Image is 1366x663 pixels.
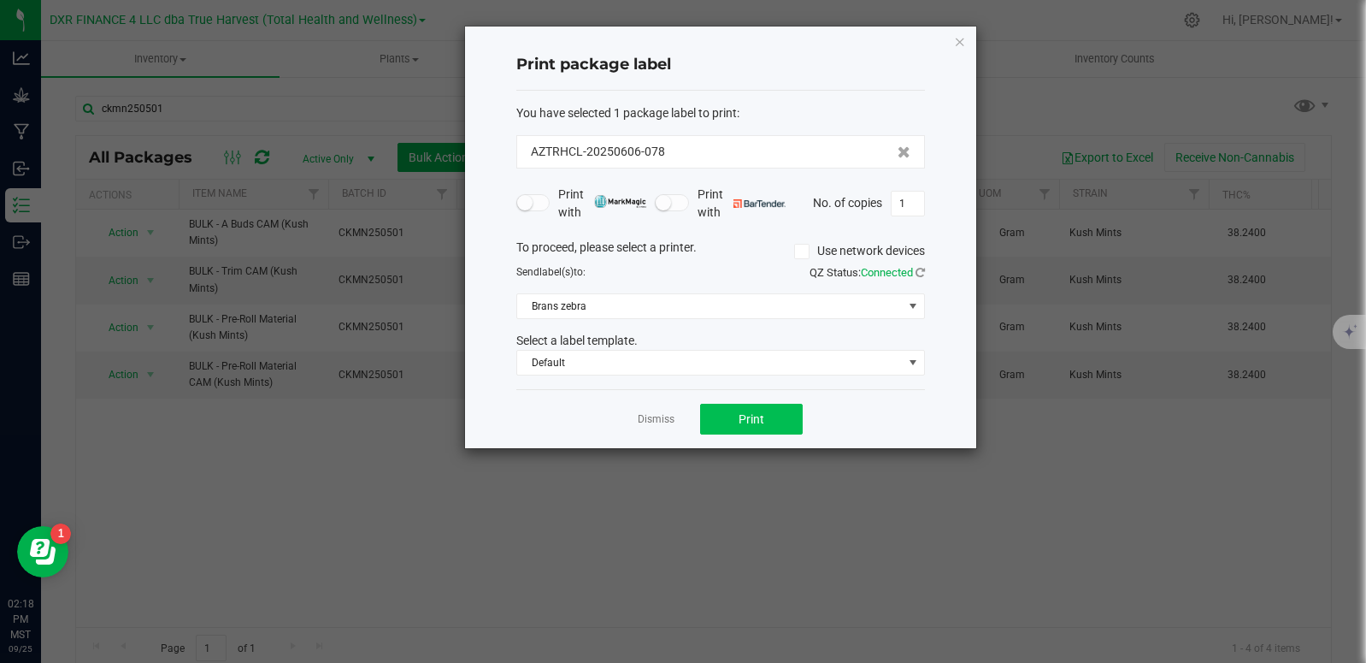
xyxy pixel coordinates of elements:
[810,266,925,279] span: QZ Status:
[700,404,803,435] button: Print
[558,186,646,222] span: Print with
[794,242,925,260] label: Use network devices
[531,143,665,161] span: AZTRHCL-20250606-078
[516,54,925,76] h4: Print package label
[594,195,646,208] img: mark_magic_cybra.png
[516,104,925,122] div: :
[813,195,882,209] span: No. of copies
[517,351,903,375] span: Default
[17,526,68,577] iframe: Resource center
[698,186,786,222] span: Print with
[517,294,903,318] span: Brans zebra
[861,266,913,279] span: Connected
[638,412,674,427] a: Dismiss
[539,266,574,278] span: label(s)
[733,199,786,208] img: bartender.png
[503,239,938,264] div: To proceed, please select a printer.
[503,332,938,350] div: Select a label template.
[516,106,737,120] span: You have selected 1 package label to print
[50,524,71,544] iframe: Resource center unread badge
[516,266,586,278] span: Send to:
[739,412,764,426] span: Print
